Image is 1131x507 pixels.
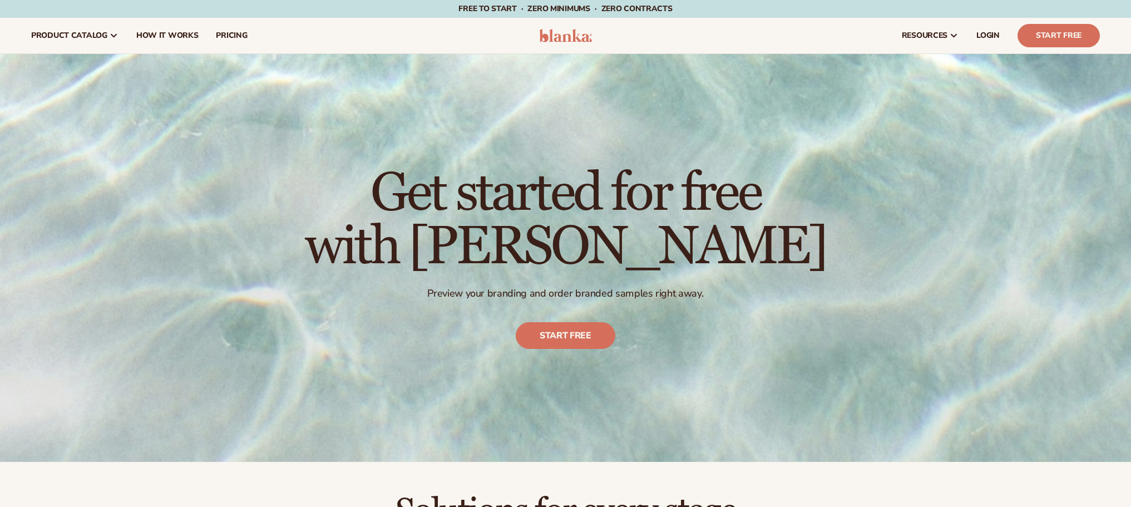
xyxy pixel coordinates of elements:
span: How It Works [136,31,199,40]
p: Preview your branding and order branded samples right away. [305,287,826,300]
img: logo [539,29,592,42]
a: resources [893,18,967,53]
a: pricing [207,18,256,53]
span: LOGIN [976,31,1000,40]
span: resources [902,31,947,40]
a: product catalog [22,18,127,53]
span: Free to start · ZERO minimums · ZERO contracts [458,3,672,14]
a: LOGIN [967,18,1009,53]
a: Start free [516,322,615,349]
a: How It Works [127,18,208,53]
span: pricing [216,31,247,40]
a: Start Free [1018,24,1100,47]
h1: Get started for free with [PERSON_NAME] [305,167,826,274]
span: product catalog [31,31,107,40]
